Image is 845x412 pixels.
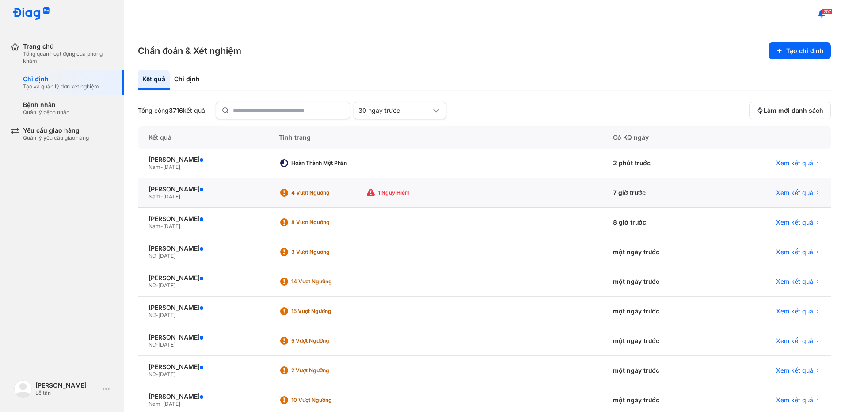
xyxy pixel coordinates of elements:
[148,312,156,318] span: Nữ
[776,337,813,345] span: Xem kết quả
[148,304,258,312] div: [PERSON_NAME]
[138,70,170,90] div: Kết quả
[602,208,719,237] div: 8 giờ trước
[163,401,180,407] span: [DATE]
[148,371,156,378] span: Nữ
[23,101,69,109] div: Bệnh nhân
[158,282,175,289] span: [DATE]
[602,126,719,149] div: Có KQ ngày
[291,308,362,315] div: 15 Vượt ngưỡng
[776,278,813,286] span: Xem kết quả
[764,107,823,114] span: Làm mới danh sách
[776,248,813,256] span: Xem kết quả
[602,326,719,356] div: một ngày trước
[23,50,113,65] div: Tổng quan hoạt động của phòng khám
[12,7,50,21] img: logo
[291,248,362,256] div: 3 Vượt ngưỡng
[602,267,719,297] div: một ngày trước
[158,371,175,378] span: [DATE]
[23,75,99,83] div: Chỉ định
[822,8,833,15] span: 207
[749,102,831,119] button: Làm mới danh sách
[163,223,180,229] span: [DATE]
[291,219,362,226] div: 8 Vượt ngưỡng
[156,312,158,318] span: -
[291,160,362,167] div: Hoàn thành một phần
[291,189,362,196] div: 4 Vượt ngưỡng
[358,107,431,114] div: 30 ngày trước
[148,252,156,259] span: Nữ
[148,185,258,193] div: [PERSON_NAME]
[776,366,813,374] span: Xem kết quả
[776,307,813,315] span: Xem kết quả
[163,164,180,170] span: [DATE]
[148,193,160,200] span: Nam
[148,333,258,341] div: [PERSON_NAME]
[158,252,175,259] span: [DATE]
[156,252,158,259] span: -
[776,218,813,226] span: Xem kết quả
[148,223,160,229] span: Nam
[776,189,813,197] span: Xem kết quả
[170,70,204,90] div: Chỉ định
[138,126,268,149] div: Kết quả
[148,401,160,407] span: Nam
[148,341,156,348] span: Nữ
[148,215,258,223] div: [PERSON_NAME]
[148,393,258,401] div: [PERSON_NAME]
[776,396,813,404] span: Xem kết quả
[769,42,831,59] button: Tạo chỉ định
[160,223,163,229] span: -
[14,380,32,398] img: logo
[148,164,160,170] span: Nam
[138,107,205,114] div: Tổng cộng kết quả
[156,341,158,348] span: -
[160,401,163,407] span: -
[291,397,362,404] div: 10 Vượt ngưỡng
[776,159,813,167] span: Xem kết quả
[602,178,719,208] div: 7 giờ trước
[160,164,163,170] span: -
[268,126,602,149] div: Tình trạng
[23,126,89,134] div: Yêu cầu giao hàng
[378,189,449,196] div: 1 Nguy hiểm
[148,363,258,371] div: [PERSON_NAME]
[156,282,158,289] span: -
[23,109,69,116] div: Quản lý bệnh nhân
[148,156,258,164] div: [PERSON_NAME]
[169,107,183,114] span: 3716
[158,341,175,348] span: [DATE]
[23,134,89,141] div: Quản lý yêu cầu giao hàng
[138,45,241,57] h3: Chẩn đoán & Xét nghiệm
[23,42,113,50] div: Trang chủ
[35,389,99,397] div: Lễ tân
[602,356,719,385] div: một ngày trước
[35,381,99,389] div: [PERSON_NAME]
[148,282,156,289] span: Nữ
[148,244,258,252] div: [PERSON_NAME]
[163,193,180,200] span: [DATE]
[602,149,719,178] div: 2 phút trước
[148,274,258,282] div: [PERSON_NAME]
[602,237,719,267] div: một ngày trước
[156,371,158,378] span: -
[291,337,362,344] div: 5 Vượt ngưỡng
[291,278,362,285] div: 14 Vượt ngưỡng
[160,193,163,200] span: -
[602,297,719,326] div: một ngày trước
[291,367,362,374] div: 2 Vượt ngưỡng
[23,83,99,90] div: Tạo và quản lý đơn xét nghiệm
[158,312,175,318] span: [DATE]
